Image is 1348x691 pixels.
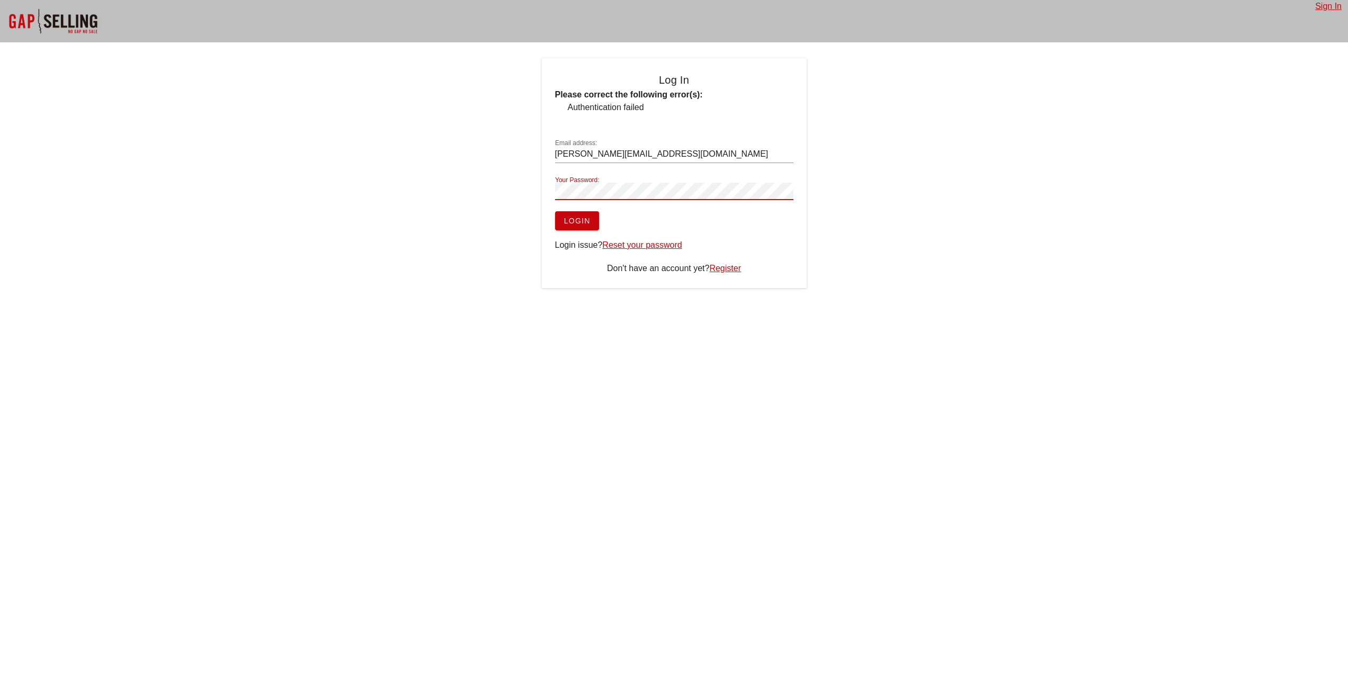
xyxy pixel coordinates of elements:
button: Login [555,211,599,230]
a: Reset your password [602,240,682,249]
li: Authentication failed [568,101,793,114]
div: Login issue? [555,239,793,252]
div: Don't have an account yet? [555,262,793,275]
label: Your Password: [555,176,600,184]
a: Register [709,264,741,273]
label: Email address: [555,139,597,147]
h4: Log In [555,71,793,88]
b: Please correct the following error(s): [555,90,703,99]
span: Login [564,217,591,225]
a: Sign In [1315,2,1342,11]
